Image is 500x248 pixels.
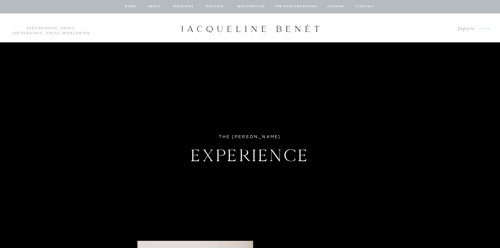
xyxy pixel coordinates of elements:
[12,32,60,35] a: [GEOGRAPHIC_DATA]
[452,24,474,33] a: Inquire
[148,4,161,10] a: about
[155,142,345,165] h1: Experience
[197,133,304,141] div: The [PERSON_NAME]
[125,4,137,10] a: home
[9,26,93,30] p: | | Worldwide
[274,4,317,10] a: for photographers
[326,4,346,10] a: journal
[206,4,225,10] a: BOUDOIR
[172,4,195,10] a: Weddings
[237,4,265,10] a: Motherhood
[355,4,376,10] a: contact
[27,27,74,30] a: [GEOGRAPHIC_DATA]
